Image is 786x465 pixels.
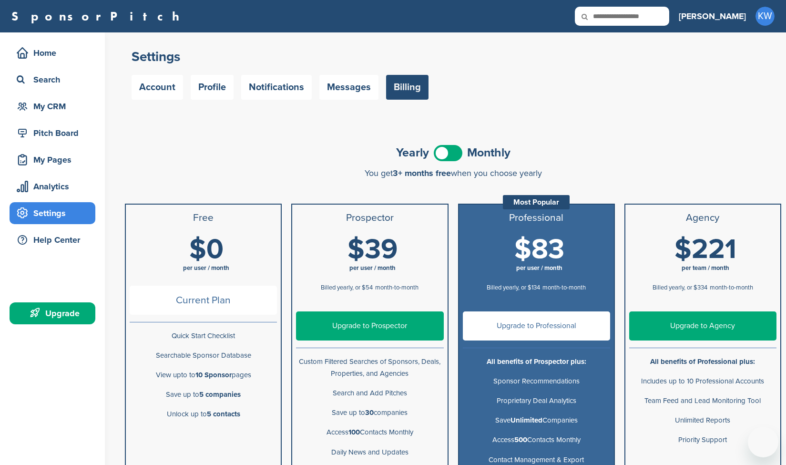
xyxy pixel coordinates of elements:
[463,375,610,387] p: Sponsor Recommendations
[629,414,776,426] p: Unlimited Reports
[10,302,95,324] a: Upgrade
[487,284,540,291] span: Billed yearly, or $134
[14,98,95,115] div: My CRM
[130,369,277,381] p: View upto to pages
[463,212,610,224] h3: Professional
[503,195,570,209] div: Most Popular
[10,176,95,197] a: Analytics
[132,75,183,100] a: Account
[510,416,542,424] b: Unlimited
[463,311,610,341] a: Upgrade to Professional
[629,375,776,387] p: Includes up to 10 Professional Accounts
[296,426,443,438] p: Access Contacts Monthly
[629,311,776,341] a: Upgrade to Agency
[10,95,95,117] a: My CRM
[629,395,776,407] p: Team Feed and Lead Monitoring Tool
[10,42,95,64] a: Home
[542,284,586,291] span: month-to-month
[463,395,610,407] p: Proprietary Deal Analytics
[14,205,95,222] div: Settings
[130,408,277,420] p: Unlock up to
[629,212,776,224] h3: Agency
[319,75,378,100] a: Messages
[130,330,277,342] p: Quick Start Checklist
[682,264,729,272] span: per team / month
[130,350,277,362] p: Searchable Sponsor Database
[365,408,374,417] b: 30
[710,284,753,291] span: month-to-month
[487,357,586,366] b: All benefits of Prospector plus:
[396,147,429,159] span: Yearly
[348,428,360,436] b: 100
[10,229,95,251] a: Help Center
[679,10,746,23] h3: [PERSON_NAME]
[10,149,95,171] a: My Pages
[393,168,451,178] span: 3+ months free
[650,357,755,366] b: All benefits of Professional plus:
[132,48,775,65] h2: Settings
[191,75,234,100] a: Profile
[14,151,95,168] div: My Pages
[679,6,746,27] a: [PERSON_NAME]
[10,69,95,91] a: Search
[125,168,781,178] div: You get when you choose yearly
[514,435,527,444] b: 500
[183,264,229,272] span: per user / month
[296,212,443,224] h3: Prospector
[514,233,564,266] span: $83
[463,434,610,446] p: Access Contacts Monthly
[130,212,277,224] h3: Free
[375,284,419,291] span: month-to-month
[14,178,95,195] div: Analytics
[755,7,775,26] span: KW
[11,10,185,22] a: SponsorPitch
[195,371,232,379] b: 10 Sponsor
[296,356,443,380] p: Custom Filtered Searches of Sponsors, Deals, Properties, and Agencies
[516,264,562,272] span: per user / month
[386,75,429,100] a: Billing
[14,44,95,62] div: Home
[130,286,277,315] span: Current Plan
[14,124,95,142] div: Pitch Board
[296,407,443,419] p: Save up to companies
[199,390,241,399] b: 5 companies
[10,202,95,224] a: Settings
[241,75,312,100] a: Notifications
[674,233,736,266] span: $221
[10,122,95,144] a: Pitch Board
[467,147,510,159] span: Monthly
[321,284,373,291] span: Billed yearly, or $54
[14,231,95,248] div: Help Center
[653,284,707,291] span: Billed yearly, or $334
[347,233,398,266] span: $39
[14,71,95,88] div: Search
[296,387,443,399] p: Search and Add Pitches
[189,233,224,266] span: $0
[296,311,443,341] a: Upgrade to Prospector
[463,414,610,426] p: Save Companies
[14,305,95,322] div: Upgrade
[629,434,776,446] p: Priority Support
[296,446,443,458] p: Daily News and Updates
[207,410,240,418] b: 5 contacts
[130,389,277,401] p: Save up to
[349,264,396,272] span: per user / month
[748,427,778,457] iframe: Button to launch messaging window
